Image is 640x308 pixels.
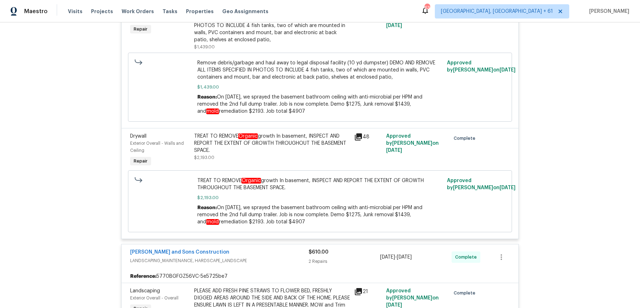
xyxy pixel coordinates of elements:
em: Organic [238,133,258,139]
span: [DATE] [386,148,402,153]
span: On [DATE], we sprayed the basement bathroom ceiling with anti-microbial per HPM and removed the 2... [197,205,422,225]
em: mold [206,219,219,225]
span: On [DATE], we sprayed the basement bathroom ceiling with anti-microbial per HPM and removed the 2... [197,95,422,114]
div: 2 Repairs [309,258,380,265]
span: Exterior Overall - Overall [130,296,178,300]
div: 48 [354,133,382,141]
span: Reason: [197,95,217,100]
span: Geo Assignments [222,8,268,15]
span: [DATE] [386,303,402,308]
span: Drywall [130,134,146,139]
span: Repair [131,158,150,165]
span: Exterior Overall - Walls and Ceiling [130,141,184,153]
div: 21 [354,287,382,296]
span: Approved by [PERSON_NAME] on [386,288,439,308]
div: 5770BGFGZ56VC-5e5725be7 [122,270,518,283]
span: Approved by [PERSON_NAME] on [447,178,516,190]
span: Approved by [PERSON_NAME] on [447,60,516,73]
span: Projects [91,8,113,15]
span: $1,439.00 [197,84,443,91]
em: mold [206,108,219,114]
span: Tasks [162,9,177,14]
span: Properties [186,8,214,15]
span: [DATE] [380,255,395,260]
div: 634 [425,4,430,11]
span: LANDSCAPING_MAINTENANCE, HARDSCAPE_LANDSCAPE [130,257,309,264]
span: [GEOGRAPHIC_DATA], [GEOGRAPHIC_DATA] + 61 [441,8,553,15]
span: TREAT TO REMOVE growth In basement, INSPECT AND REPORT THE EXTENT OF GROWTH THROUGHOUT THE BASEME... [197,177,443,191]
span: $2,193.00 [194,155,214,160]
span: Maestro [24,8,48,15]
span: $610.00 [309,250,329,255]
span: - [380,254,412,261]
span: [DATE] [397,255,412,260]
span: $2,193.00 [197,194,443,201]
span: [DATE] [500,68,516,73]
span: Approved by [PERSON_NAME] on [386,134,439,153]
em: Organic [241,178,261,184]
div: Remove debris/garbage and haul away to legal disposal facility (10 yd dumpster) DEMO AND REMOVE A... [194,8,350,43]
a: [PERSON_NAME] and Sons Construction [130,250,229,255]
span: Complete [455,254,480,261]
span: Landscaping [130,288,160,293]
span: Repair [131,26,150,33]
div: TREAT TO REMOVE growth In basement, INSPECT AND REPORT THE EXTENT OF GROWTH THROUGHOUT THE BASEME... [194,133,350,154]
span: Remove debris/garbage and haul away to legal disposal facility (10 yd dumpster) DEMO AND REMOVE A... [197,59,443,81]
span: Work Orders [122,8,154,15]
span: $1,439.00 [194,45,215,49]
span: Complete [454,290,478,297]
span: Reason: [197,205,217,210]
b: Reference: [130,273,156,280]
span: [DATE] [386,23,402,28]
span: [PERSON_NAME] [586,8,629,15]
span: [DATE] [500,185,516,190]
span: Visits [68,8,82,15]
span: Complete [454,135,478,142]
